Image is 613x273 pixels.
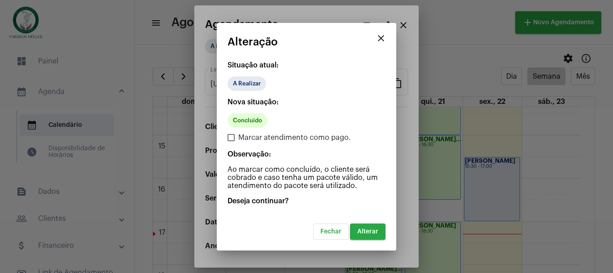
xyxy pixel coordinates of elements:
[376,33,386,44] mat-icon: close
[228,113,267,128] mat-chip: Concluído
[228,98,385,106] p: Nova situação:
[320,228,342,235] span: Fechar
[313,224,349,240] button: Fechar
[228,36,278,48] span: Alteração
[228,61,385,69] p: Situação atual:
[350,224,385,240] button: Alterar
[228,166,385,190] p: Ao marcar como concluído, o cliente será cobrado e caso tenha um pacote válido, um atendimento do...
[228,197,385,205] p: Deseja continuar?
[228,150,385,158] p: Observação:
[238,132,351,143] span: Marcar atendimento como pago.
[357,228,378,235] span: Alterar
[228,76,266,91] mat-chip: A Realizar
